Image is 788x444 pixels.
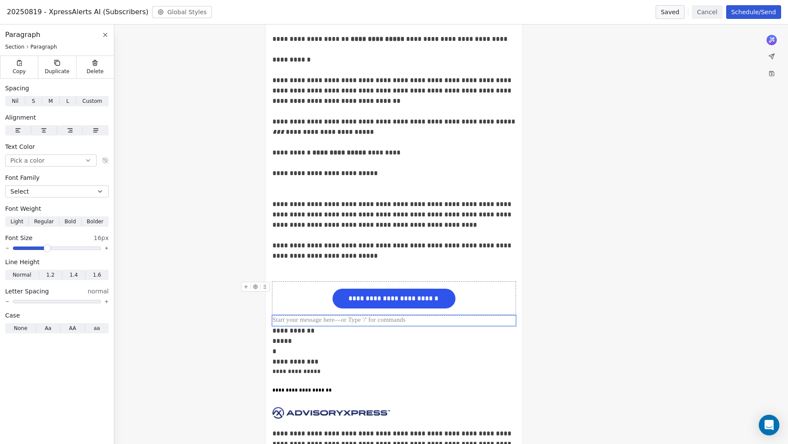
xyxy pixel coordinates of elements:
[5,173,40,182] span: Font Family
[152,6,212,18] button: Global Styles
[70,271,78,279] span: 1.4
[726,5,781,19] button: Schedule/Send
[87,68,104,75] span: Delete
[5,30,40,40] span: Paragraph
[31,43,57,50] span: Paragraph
[5,113,36,122] span: Alignment
[94,324,100,332] span: aa
[49,97,53,105] span: M
[12,271,31,279] span: Normal
[46,271,55,279] span: 1.2
[10,218,23,225] span: Light
[5,204,41,213] span: Font Weight
[34,218,54,225] span: Regular
[692,5,722,19] button: Cancel
[7,7,149,17] span: 20250819 - XpressAlerts AI (Subscribers)
[45,68,69,75] span: Duplicate
[759,415,779,435] div: Open Intercom Messenger
[5,154,97,166] button: Pick a color
[5,234,33,242] span: Font Size
[64,218,76,225] span: Bold
[69,324,76,332] span: AA
[5,43,24,50] span: Section
[94,234,109,242] span: 16px
[66,97,69,105] span: L
[12,97,18,105] span: Nil
[82,97,102,105] span: Custom
[5,287,49,296] span: Letter Spacing
[87,218,104,225] span: Bolder
[32,97,35,105] span: S
[12,68,26,75] span: Copy
[14,324,27,332] span: None
[93,271,101,279] span: 1.6
[5,142,35,151] span: Text Color
[5,311,20,320] span: Case
[656,5,684,19] button: Saved
[88,287,109,296] span: normal
[5,258,40,266] span: Line Height
[5,84,29,92] span: Spacing
[10,187,29,196] span: Select
[45,324,52,332] span: Aa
